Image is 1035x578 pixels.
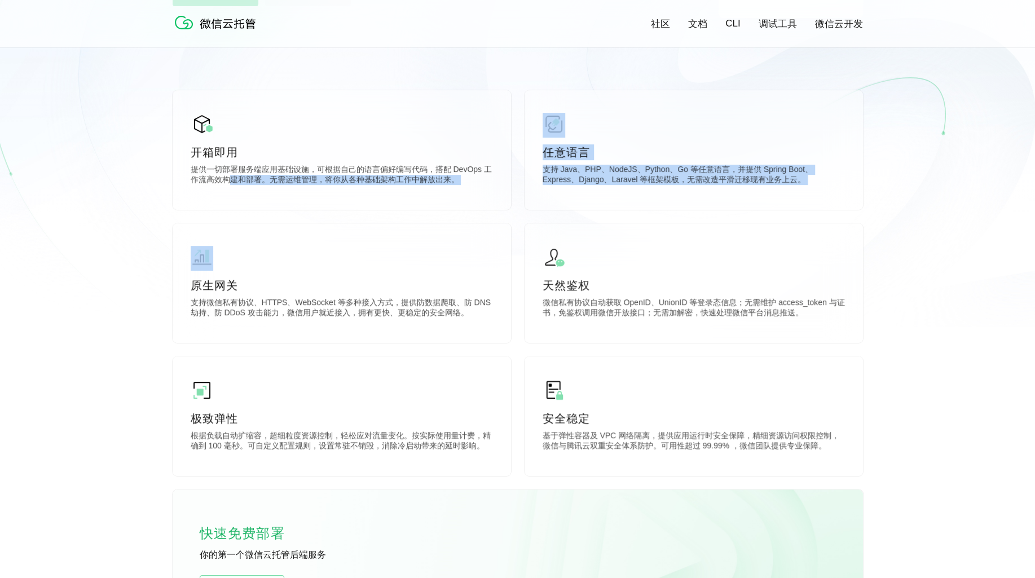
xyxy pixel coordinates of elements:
a: 文档 [688,17,707,30]
p: 提供一切部署服务端应用基础设施，可根据自己的语言偏好编写代码，搭配 DevOps 工作流高效构建和部署。无需运维管理，将你从各种基础架构工作中解放出来。 [191,165,493,187]
img: 微信云托管 [173,11,263,34]
p: 原生网关 [191,277,493,293]
p: 微信私有协议自动获取 OpenID、UnionID 等登录态信息；无需维护 access_token 与证书，免鉴权调用微信开放接口；无需加解密，快速处理微信平台消息推送。 [543,298,845,320]
p: 安全稳定 [543,411,845,426]
p: 支持微信私有协议、HTTPS、WebSocket 等多种接入方式，提供防数据爬取、防 DNS 劫持、防 DDoS 攻击能力，微信用户就近接入，拥有更快、更稳定的安全网络。 [191,298,493,320]
a: 微信云开发 [815,17,863,30]
p: 快速免费部署 [200,522,312,545]
p: 根据负载自动扩缩容，超细粒度资源控制，轻松应对流量变化。按实际使用量计费，精确到 100 毫秒。可自定义配置规则，设置常驻不销毁，消除冷启动带来的延时影响。 [191,431,493,453]
p: 你的第一个微信云托管后端服务 [200,549,369,562]
p: 基于弹性容器及 VPC 网络隔离，提供应用运行时安全保障，精细资源访问权限控制，微信与腾讯云双重安全体系防护。可用性超过 99.99% ，微信团队提供专业保障。 [543,431,845,453]
p: 支持 Java、PHP、NodeJS、Python、Go 等任意语言，并提供 Spring Boot、Express、Django、Laravel 等框架模板，无需改造平滑迁移现有业务上云。 [543,165,845,187]
p: 开箱即用 [191,144,493,160]
p: 极致弹性 [191,411,493,426]
a: 微信云托管 [173,26,263,36]
p: 天然鉴权 [543,277,845,293]
a: 调试工具 [759,17,797,30]
p: 任意语言 [543,144,845,160]
a: 社区 [651,17,670,30]
a: CLI [725,18,740,29]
